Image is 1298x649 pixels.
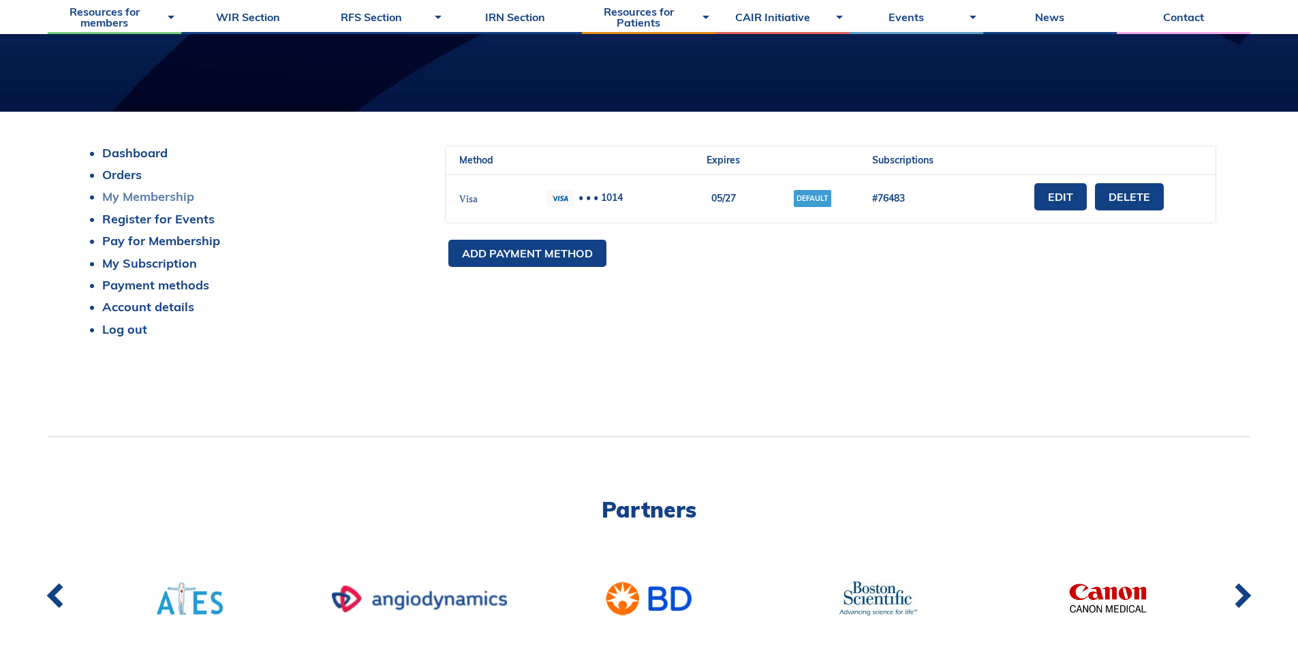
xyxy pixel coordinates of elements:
[794,190,831,207] mark: Default
[680,174,767,223] td: 05/27
[707,154,740,166] span: Expires
[102,189,194,204] a: My Membership
[102,211,215,227] a: Register for Events
[546,190,574,207] img: Visa
[102,145,168,161] a: Dashboard
[102,255,197,271] a: My Subscription
[448,240,606,267] a: Add payment method
[1034,183,1087,210] a: Edit
[102,299,194,315] a: Account details
[459,154,493,166] span: Method
[1095,183,1164,210] a: Delete
[102,233,220,249] a: Pay for Membership
[872,154,933,166] span: Subscriptions
[102,321,147,337] a: Log out
[872,192,905,204] a: #76483
[102,167,142,183] a: Orders
[102,277,209,293] a: Payment methods
[48,498,1250,520] h2: Partners
[459,192,519,206] div: Visa
[533,174,680,223] td: • • • 1014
